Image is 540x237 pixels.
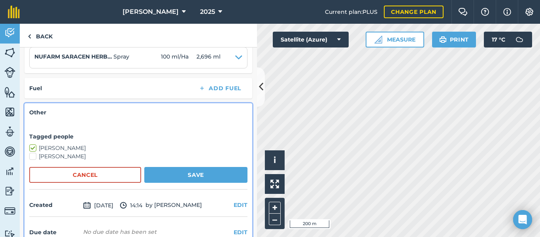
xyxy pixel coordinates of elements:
[458,8,468,16] img: Two speech bubbles overlapping with the left bubble in the forefront
[161,52,196,63] span: 100 ml / Ha
[83,228,157,236] div: No due date has been set
[4,47,15,59] img: svg+xml;base64,PHN2ZyB4bWxucz0iaHR0cDovL3d3dy53My5vcmcvMjAwMC9zdmciIHdpZHRoPSI1NiIgaGVpZ2h0PSI2MC...
[123,7,179,17] span: [PERSON_NAME]
[29,108,247,117] h4: Other
[29,201,80,209] h4: Created
[4,67,15,78] img: svg+xml;base64,PD94bWwgdmVyc2lvbj0iMS4wIiBlbmNvZGluZz0idXRmLTgiPz4KPCEtLSBHZW5lcmF0b3I6IEFkb2JlIE...
[503,7,511,17] img: svg+xml;base64,PHN2ZyB4bWxucz0iaHR0cDovL3d3dy53My5vcmcvMjAwMC9zdmciIHdpZHRoPSIxNyIgaGVpZ2h0PSIxNy...
[4,126,15,138] img: svg+xml;base64,PD94bWwgdmVyc2lvbj0iMS4wIiBlbmNvZGluZz0idXRmLTgiPz4KPCEtLSBHZW5lcmF0b3I6IEFkb2JlIE...
[196,52,221,63] span: 2,696 ml
[384,6,444,18] a: Change plan
[234,201,247,209] button: EDIT
[192,83,247,94] button: Add Fuel
[325,8,378,16] span: Current plan : PLUS
[144,167,247,183] button: Save
[4,165,15,177] img: svg+xml;base64,PD94bWwgdmVyc2lvbj0iMS4wIiBlbmNvZGluZz0idXRmLTgiPz4KPCEtLSBHZW5lcmF0b3I6IEFkb2JlIE...
[113,52,161,63] span: Spray
[8,6,20,18] img: fieldmargin Logo
[374,36,382,44] img: Ruler icon
[200,7,215,17] span: 2025
[525,8,534,16] img: A cog icon
[120,201,142,210] span: 14:14
[4,146,15,157] img: svg+xml;base64,PD94bWwgdmVyc2lvbj0iMS4wIiBlbmNvZGluZz0idXRmLTgiPz4KPCEtLSBHZW5lcmF0b3I6IEFkb2JlIE...
[29,167,141,183] button: Cancel
[234,228,247,237] button: EDIT
[83,201,113,210] span: [DATE]
[269,214,281,225] button: –
[4,106,15,118] img: svg+xml;base64,PHN2ZyB4bWxucz0iaHR0cDovL3d3dy53My5vcmcvMjAwMC9zdmciIHdpZHRoPSI1NiIgaGVpZ2h0PSI2MC...
[29,194,247,217] div: by [PERSON_NAME]
[492,32,505,47] span: 17 ° C
[29,84,42,93] h4: Fuel
[273,32,349,47] button: Satellite (Azure)
[513,210,532,229] div: Open Intercom Messenger
[432,32,476,47] button: Print
[512,32,527,47] img: svg+xml;base64,PD94bWwgdmVyc2lvbj0iMS4wIiBlbmNvZGluZz0idXRmLTgiPz4KPCEtLSBHZW5lcmF0b3I6IEFkb2JlIE...
[480,8,490,16] img: A question mark icon
[29,132,247,141] h4: Tagged people
[120,201,127,210] img: svg+xml;base64,PD94bWwgdmVyc2lvbj0iMS4wIiBlbmNvZGluZz0idXRmLTgiPz4KPCEtLSBHZW5lcmF0b3I6IEFkb2JlIE...
[29,152,247,161] label: [PERSON_NAME]
[29,228,80,237] h4: Due date
[29,144,247,152] label: [PERSON_NAME]
[270,180,279,188] img: Four arrows, one pointing top left, one top right, one bottom right and the last bottom left
[439,35,447,44] img: svg+xml;base64,PHN2ZyB4bWxucz0iaHR0cDovL3d3dy53My5vcmcvMjAwMC9zdmciIHdpZHRoPSIxOSIgaGVpZ2h0PSIyNC...
[28,32,31,41] img: svg+xml;base64,PHN2ZyB4bWxucz0iaHR0cDovL3d3dy53My5vcmcvMjAwMC9zdmciIHdpZHRoPSI5IiBoZWlnaHQ9IjI0Ii...
[274,155,276,165] span: i
[269,202,281,214] button: +
[4,205,15,216] img: svg+xml;base64,PD94bWwgdmVyc2lvbj0iMS4wIiBlbmNvZGluZz0idXRmLTgiPz4KPCEtLSBHZW5lcmF0b3I6IEFkb2JlIE...
[20,24,60,47] a: Back
[83,201,91,210] img: svg+xml;base64,PD94bWwgdmVyc2lvbj0iMS4wIiBlbmNvZGluZz0idXRmLTgiPz4KPCEtLSBHZW5lcmF0b3I6IEFkb2JlIE...
[265,150,285,170] button: i
[4,185,15,197] img: svg+xml;base64,PD94bWwgdmVyc2lvbj0iMS4wIiBlbmNvZGluZz0idXRmLTgiPz4KPCEtLSBHZW5lcmF0b3I6IEFkb2JlIE...
[34,52,113,61] h4: NUFARM SARACEN HERBICIDE
[4,27,15,39] img: svg+xml;base64,PD94bWwgdmVyc2lvbj0iMS4wIiBlbmNvZGluZz0idXRmLTgiPz4KPCEtLSBHZW5lcmF0b3I6IEFkb2JlIE...
[366,32,424,47] button: Measure
[34,52,242,63] summary: NUFARM SARACEN HERBICIDESpray100 ml/Ha2,696 ml
[484,32,532,47] button: 17 °C
[4,86,15,98] img: svg+xml;base64,PHN2ZyB4bWxucz0iaHR0cDovL3d3dy53My5vcmcvMjAwMC9zdmciIHdpZHRoPSI1NiIgaGVpZ2h0PSI2MC...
